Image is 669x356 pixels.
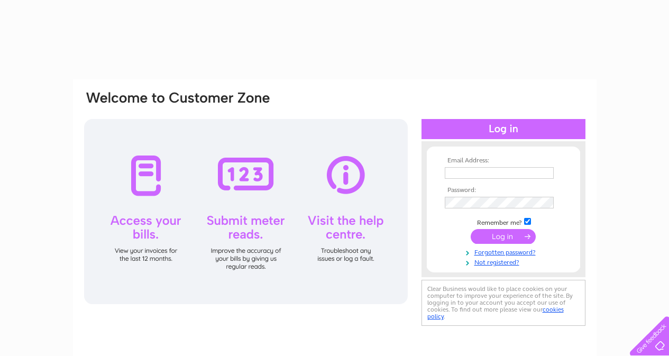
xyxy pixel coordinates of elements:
a: Not registered? [445,257,565,267]
div: Clear Business would like to place cookies on your computer to improve your experience of the sit... [421,280,585,326]
th: Email Address: [442,157,565,165]
a: Forgotten password? [445,247,565,257]
td: Remember me? [442,216,565,227]
th: Password: [442,187,565,194]
input: Submit [471,229,536,244]
a: cookies policy [427,306,564,320]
